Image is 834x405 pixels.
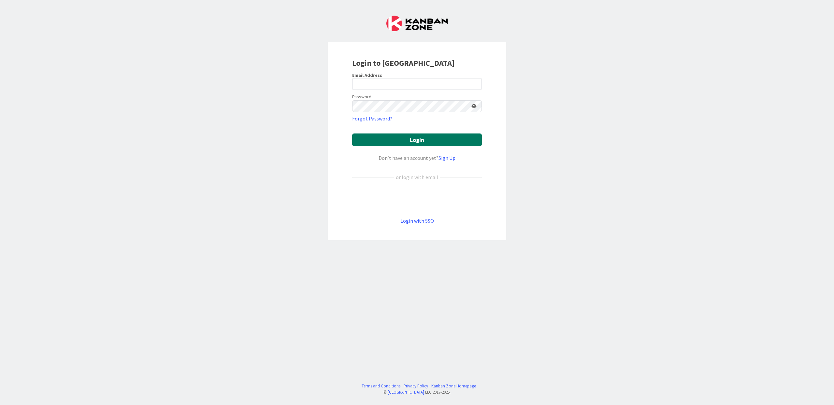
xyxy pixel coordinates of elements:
a: Kanban Zone Homepage [431,383,476,389]
b: Login to [GEOGRAPHIC_DATA] [352,58,455,68]
a: Forgot Password? [352,115,392,122]
a: Privacy Policy [404,383,428,389]
a: Login with SSO [400,217,434,224]
div: Don’t have an account yet? [352,154,482,162]
img: Kanban Zone [386,16,448,31]
iframe: Botão Iniciar sessão com o Google [349,192,485,206]
a: Sign Up [439,155,455,161]
label: Password [352,93,371,100]
div: or login with email [394,173,440,181]
label: Email Address [352,72,382,78]
a: Terms and Conditions [362,383,400,389]
div: © LLC 2017- 2025 . [358,389,476,395]
a: [GEOGRAPHIC_DATA] [388,389,424,395]
button: Login [352,133,482,146]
